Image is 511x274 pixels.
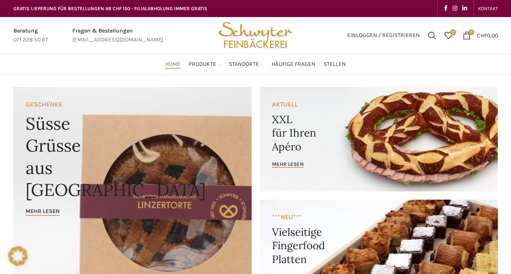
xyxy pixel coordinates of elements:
[13,6,207,11] span: GRATIS LIEFERUNG FÜR BESTELLUNGEN AB CHF 150 - FILIALABHOLUNG IMMER GRATIS
[347,33,420,38] span: Einloggen / Registrieren
[450,3,460,14] a: Instagram social link
[215,17,295,54] img: Bäckerei Schwyter
[343,27,424,43] a: Einloggen / Registrieren
[229,56,263,72] a: Standorte
[477,32,487,39] span: CHF
[260,87,498,191] a: Banner link
[189,56,221,72] a: Produkte
[478,6,498,11] span: KONTAKT
[272,56,315,72] a: Häufige Fragen
[165,56,180,72] a: Home
[272,61,315,68] span: Häufige Fragen
[215,31,295,38] a: Site logo
[440,27,457,43] div: Meine Wunschliste
[324,61,346,68] span: Stellen
[450,29,456,35] span: 0
[229,61,259,68] span: Standorte
[477,32,498,39] bdi: 0.00
[9,56,502,72] div: Main navigation
[459,27,502,43] a: 0 CHF0.00
[474,0,502,17] div: Secondary navigation
[324,56,346,72] a: Stellen
[441,3,450,14] a: Facebook social link
[440,27,457,43] a: 0
[189,61,216,68] span: Produkte
[424,27,440,43] a: Suchen
[13,26,48,45] a: Infobox link
[72,26,163,45] a: Infobox link
[478,0,498,17] a: KONTAKT
[468,29,474,35] span: 0
[165,61,180,68] span: Home
[460,3,470,14] a: Linkedin social link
